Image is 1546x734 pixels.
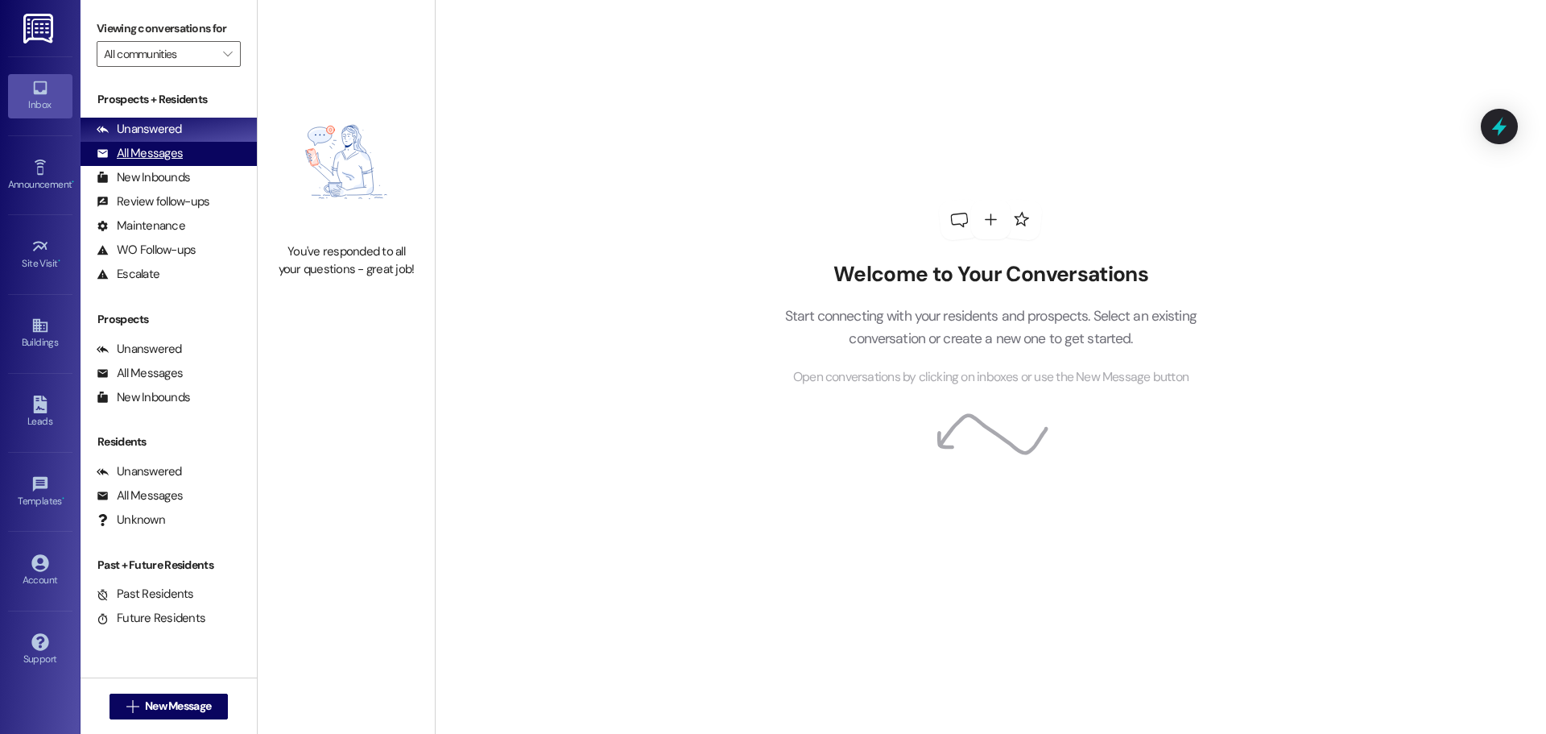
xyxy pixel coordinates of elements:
div: Review follow-ups [97,193,209,210]
img: empty-state [275,89,417,235]
span: New Message [145,698,211,715]
div: Past + Future Residents [81,557,257,574]
button: New Message [110,694,229,719]
a: Support [8,628,72,672]
div: WO Follow-ups [97,242,196,259]
h2: Welcome to Your Conversations [760,262,1221,288]
a: Templates • [8,471,72,514]
div: Past Residents [97,586,194,603]
div: Prospects + Residents [81,91,257,108]
input: All communities [104,41,215,67]
div: Prospects [81,311,257,328]
div: New Inbounds [97,389,190,406]
div: All Messages [97,145,183,162]
span: Open conversations by clicking on inboxes or use the New Message button [793,367,1188,388]
img: ResiDesk Logo [23,14,56,44]
div: Maintenance [97,218,185,234]
div: You've responded to all your questions - great job! [275,243,417,278]
div: Residents [81,433,257,450]
div: Unanswered [97,463,182,480]
div: Future Residents [97,610,205,627]
div: Unknown [97,512,165,529]
div: All Messages [97,487,183,504]
div: New Inbounds [97,169,190,186]
a: Inbox [8,74,72,118]
span: • [72,176,74,188]
a: Account [8,549,72,593]
span: • [62,493,64,504]
i:  [223,48,232,60]
a: Site Visit • [8,233,72,276]
p: Start connecting with your residents and prospects. Select an existing conversation or create a n... [760,305,1221,350]
i:  [126,700,138,713]
label: Viewing conversations for [97,16,241,41]
div: All Messages [97,365,183,382]
span: • [58,255,60,267]
a: Leads [8,391,72,434]
div: Unanswered [97,341,182,358]
a: Buildings [8,312,72,355]
div: Unanswered [97,121,182,138]
div: Escalate [97,266,159,283]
